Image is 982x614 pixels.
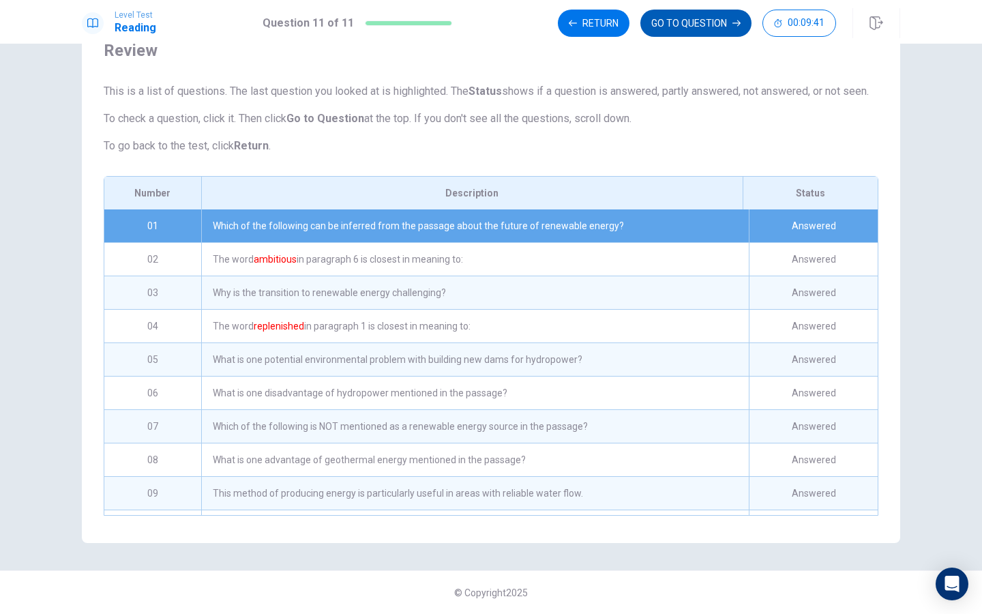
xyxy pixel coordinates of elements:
[104,177,201,209] div: Number
[454,587,528,598] span: © Copyright 2025
[201,177,743,209] div: Description
[104,243,201,276] div: 02
[104,138,878,154] p: To go back to the test, click .
[201,377,749,409] div: What is one disadvantage of hydropower mentioned in the passage?
[104,477,201,510] div: 09
[201,209,749,242] div: Which of the following can be inferred from the passage about the future of renewable energy?
[743,177,878,209] div: Status
[104,83,878,100] p: This is a list of questions. The last question you looked at is highlighted. The shows if a quest...
[201,510,749,554] div: Select the appropriate phrases from the answer choices and match them to the type of renewable en...
[749,443,878,476] div: Answered
[201,410,749,443] div: Which of the following is NOT mentioned as a renewable energy source in the passage?
[104,343,201,376] div: 05
[762,10,836,37] button: 00:09:41
[749,510,878,554] div: Answered
[936,568,968,600] div: Open Intercom Messenger
[286,112,364,125] strong: Go to Question
[104,276,201,309] div: 03
[201,276,749,309] div: Why is the transition to renewable energy challenging?
[104,510,201,554] div: 10
[749,276,878,309] div: Answered
[201,310,749,342] div: The word in paragraph 1 is closest in meaning to:
[749,243,878,276] div: Answered
[104,40,878,61] span: Review
[749,377,878,409] div: Answered
[254,321,304,332] font: replenished
[104,443,201,476] div: 08
[104,310,201,342] div: 04
[749,410,878,443] div: Answered
[201,243,749,276] div: The word in paragraph 6 is closest in meaning to:
[104,410,201,443] div: 07
[263,15,354,31] h1: Question 11 of 11
[640,10,752,37] button: GO TO QUESTION
[749,477,878,510] div: Answered
[201,443,749,476] div: What is one advantage of geothermal energy mentioned in the passage?
[115,10,156,20] span: Level Test
[115,20,156,36] h1: Reading
[201,343,749,376] div: What is one potential environmental problem with building new dams for hydropower?
[788,18,824,29] span: 00:09:41
[749,209,878,242] div: Answered
[749,343,878,376] div: Answered
[104,111,878,127] p: To check a question, click it. Then click at the top. If you don't see all the questions, scroll ...
[201,477,749,510] div: This method of producing energy is particularly useful in areas with reliable water flow.
[254,254,297,265] font: ambitious
[749,310,878,342] div: Answered
[558,10,629,37] button: Return
[234,139,269,152] strong: Return
[104,209,201,242] div: 01
[104,377,201,409] div: 06
[468,85,502,98] strong: Status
